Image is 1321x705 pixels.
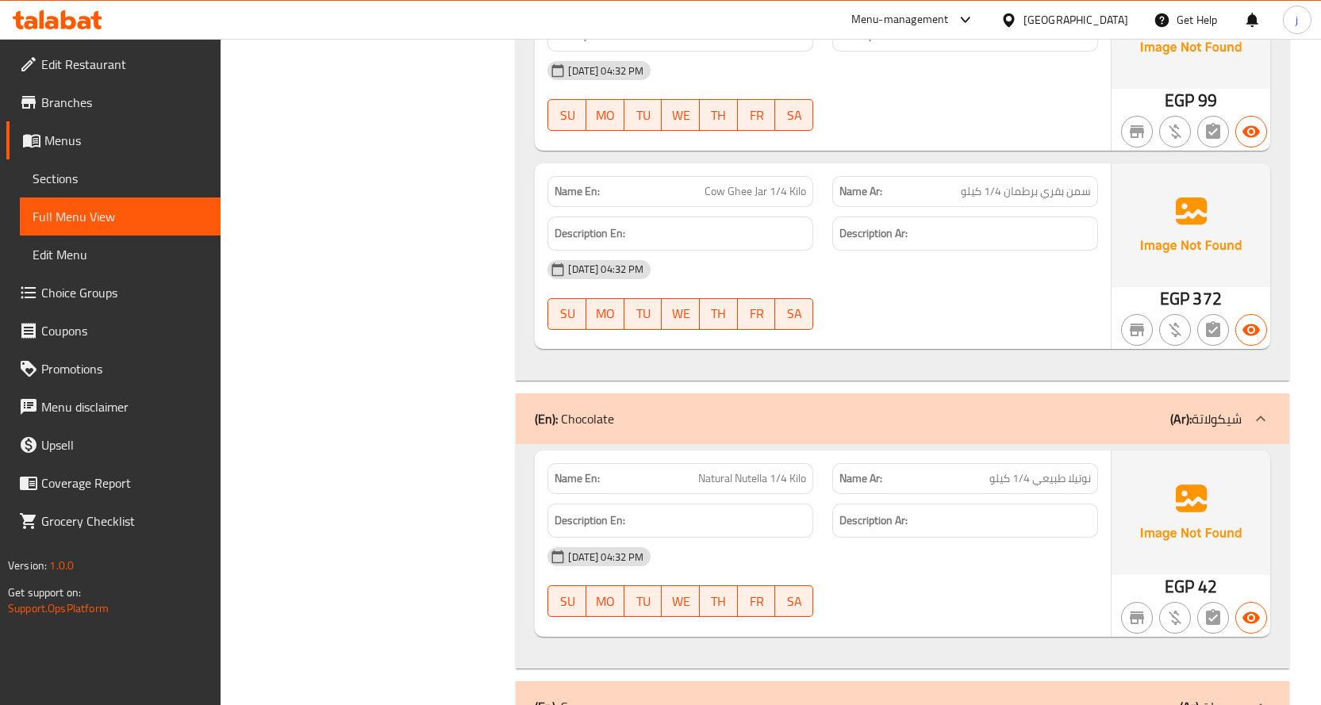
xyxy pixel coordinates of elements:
button: Available [1235,116,1267,148]
span: EGP [1160,283,1189,314]
span: TH [706,302,732,325]
a: Coupons [6,312,221,350]
button: FR [738,585,776,617]
strong: Description Ar: [839,511,908,531]
button: Not branch specific item [1121,116,1153,148]
a: Edit Menu [20,236,221,274]
span: SU [555,302,580,325]
span: 99 [1198,85,1217,116]
span: 42 [1198,571,1217,602]
span: MO [593,590,618,613]
span: j [1296,11,1298,29]
img: Ae5nvW7+0k+MAAAAAElFTkSuQmCC [1112,450,1270,574]
span: Get support on: [8,582,81,603]
span: TH [706,590,732,613]
span: 372 [1192,283,1221,314]
span: TU [631,104,656,127]
button: Not branch specific item [1121,314,1153,346]
button: Available [1235,602,1267,634]
span: WE [668,104,693,127]
span: WE [668,590,693,613]
span: Full Menu View [33,207,208,226]
span: WE [668,302,693,325]
a: Menus [6,121,221,159]
div: (En): Chocolate(Ar):شيكولاتة [516,393,1289,444]
span: Coverage Report [41,473,208,492]
span: SA [781,302,807,325]
button: Purchased item [1159,116,1191,148]
img: Ae5nvW7+0k+MAAAAAElFTkSuQmCC [1112,163,1270,287]
button: TH [700,99,738,131]
div: [GEOGRAPHIC_DATA] [1023,11,1128,29]
button: SA [775,298,813,330]
a: Menu disclaimer [6,388,221,426]
span: SU [555,104,580,127]
span: Coupons [41,321,208,340]
a: Promotions [6,350,221,388]
span: FR [744,104,770,127]
b: (En): [535,407,558,431]
button: MO [586,99,624,131]
span: [DATE] 04:32 PM [562,550,650,565]
span: Grocery Checklist [41,512,208,531]
span: Version: [8,555,47,576]
span: Cow Ghee Jar 1/4 Kilo [705,183,806,200]
button: WE [662,298,700,330]
strong: Description En: [555,25,625,45]
button: TU [624,585,662,617]
span: Menus [44,131,208,150]
a: Full Menu View [20,197,221,236]
span: [DATE] 04:32 PM [562,262,650,277]
span: MO [593,302,618,325]
button: MO [586,585,624,617]
button: TU [624,298,662,330]
div: Menu-management [851,10,949,29]
strong: Name Ar: [839,183,882,200]
strong: Name En: [555,470,600,487]
strong: Description Ar: [839,25,908,45]
span: 1.0.0 [49,555,74,576]
span: EGP [1165,85,1194,116]
button: MO [586,298,624,330]
span: Natural Nutella 1/4 Kilo [698,470,806,487]
span: Sections [33,169,208,188]
span: Edit Restaurant [41,55,208,74]
button: WE [662,585,700,617]
span: Menu disclaimer [41,397,208,416]
p: Chocolate [535,409,614,428]
button: Not branch specific item [1121,602,1153,634]
a: Sections [20,159,221,197]
a: Support.OpsPlatform [8,598,109,619]
span: TH [706,104,732,127]
strong: Name Ar: [839,470,882,487]
a: Upsell [6,426,221,464]
button: TU [624,99,662,131]
strong: Description En: [555,511,625,531]
strong: Description Ar: [839,224,908,243]
span: سمن بقري برطمان 1/4 كيلو [961,183,1091,200]
span: MO [593,104,618,127]
button: FR [738,99,776,131]
span: نوتيلا طبيعي 1/4 كيلو [989,470,1091,487]
span: FR [744,302,770,325]
strong: Description En: [555,224,625,243]
span: [DATE] 04:32 PM [562,63,650,79]
span: EGP [1165,571,1194,602]
span: Promotions [41,359,208,378]
b: (Ar): [1170,407,1192,431]
button: Not has choices [1197,314,1229,346]
span: SA [781,590,807,613]
button: SU [547,298,586,330]
button: Purchased item [1159,314,1191,346]
button: SU [547,585,586,617]
button: Purchased item [1159,602,1191,634]
button: TH [700,298,738,330]
a: Edit Restaurant [6,45,221,83]
button: WE [662,99,700,131]
span: SU [555,590,580,613]
a: Branches [6,83,221,121]
button: FR [738,298,776,330]
span: TU [631,590,656,613]
span: Branches [41,93,208,112]
span: Upsell [41,435,208,454]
